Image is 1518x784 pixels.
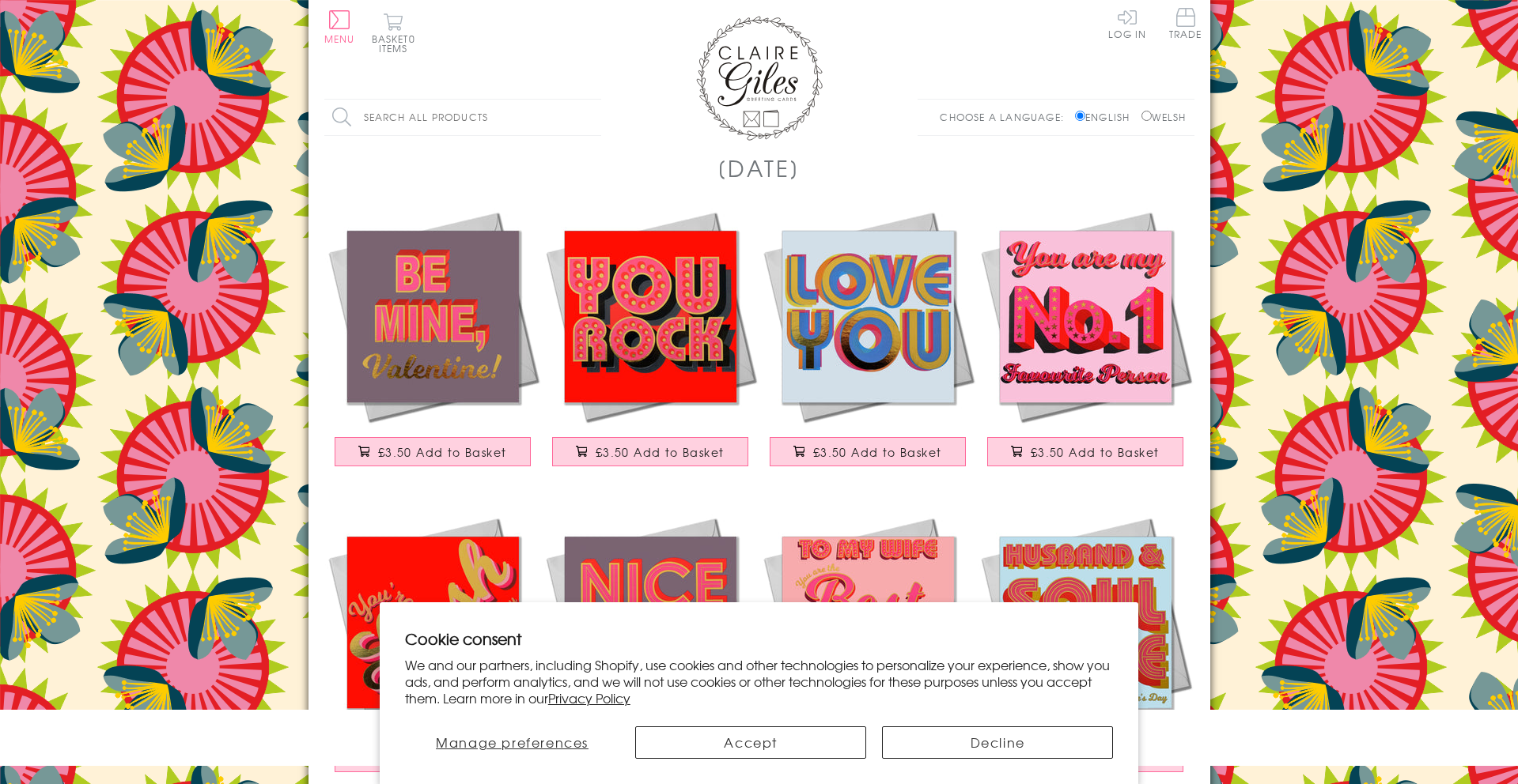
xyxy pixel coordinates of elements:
[324,208,542,482] a: Valentine's Day Card, Be Mine, text foiled in shiny gold £3.50 Add to Basket
[324,10,355,43] button: Menu
[977,514,1194,731] img: Valentine's Day Card, Husband Soul Mate, text foiled in shiny gold
[542,208,759,482] a: Valentine's Day Card, You Rock, text foiled in shiny gold £3.50 Add to Basket
[1141,110,1187,124] label: Welsh
[405,657,1114,706] p: We and our partners, including Shopify, use cookies and other technologies to personalize your ex...
[987,437,1183,466] button: £3.50 Add to Basket
[1075,110,1138,124] label: English
[759,208,977,482] a: Valentine's Day Card, Love You, text foiled in shiny gold £3.50 Add to Basket
[405,726,620,759] button: Manage preferences
[1141,111,1152,121] input: Welsh
[1108,8,1146,39] a: Log In
[1075,111,1085,121] input: English
[696,16,823,141] img: Claire Giles Greetings Cards
[596,444,725,460] span: £3.50 Add to Basket
[548,688,630,707] a: Privacy Policy
[759,208,977,425] img: Valentine's Day Card, Love You, text foiled in shiny gold
[405,628,1114,650] h2: Cookie consent
[552,437,748,466] button: £3.50 Add to Basket
[378,444,507,460] span: £3.50 Add to Basket
[379,32,415,55] span: 0 items
[1031,444,1160,460] span: £3.50 Add to Basket
[335,437,531,466] button: £3.50 Add to Basket
[1169,8,1202,42] a: Trade
[635,726,866,759] button: Accept
[977,208,1194,425] img: Valentine's Day Card, No. 1, text foiled in shiny gold
[324,514,542,731] img: Valentine's Day Card, You're Lush, text foiled in shiny gold
[436,733,589,752] span: Manage preferences
[324,32,355,46] span: Menu
[759,514,977,731] img: Valentine's Day Card, Wife the Best Thing, text foiled in shiny gold
[882,726,1113,759] button: Decline
[770,437,966,466] button: £3.50 Add to Basket
[940,110,1072,124] p: Choose a language:
[717,152,801,184] h1: [DATE]
[585,100,601,135] input: Search
[372,13,415,53] button: Basket0 items
[977,208,1194,482] a: Valentine's Day Card, No. 1, text foiled in shiny gold £3.50 Add to Basket
[324,100,601,135] input: Search all products
[1169,8,1202,39] span: Trade
[324,208,542,425] img: Valentine's Day Card, Be Mine, text foiled in shiny gold
[813,444,942,460] span: £3.50 Add to Basket
[542,514,759,731] img: Valentine's Day Card, Nice Arse, text foiled in shiny gold
[542,208,759,425] img: Valentine's Day Card, You Rock, text foiled in shiny gold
